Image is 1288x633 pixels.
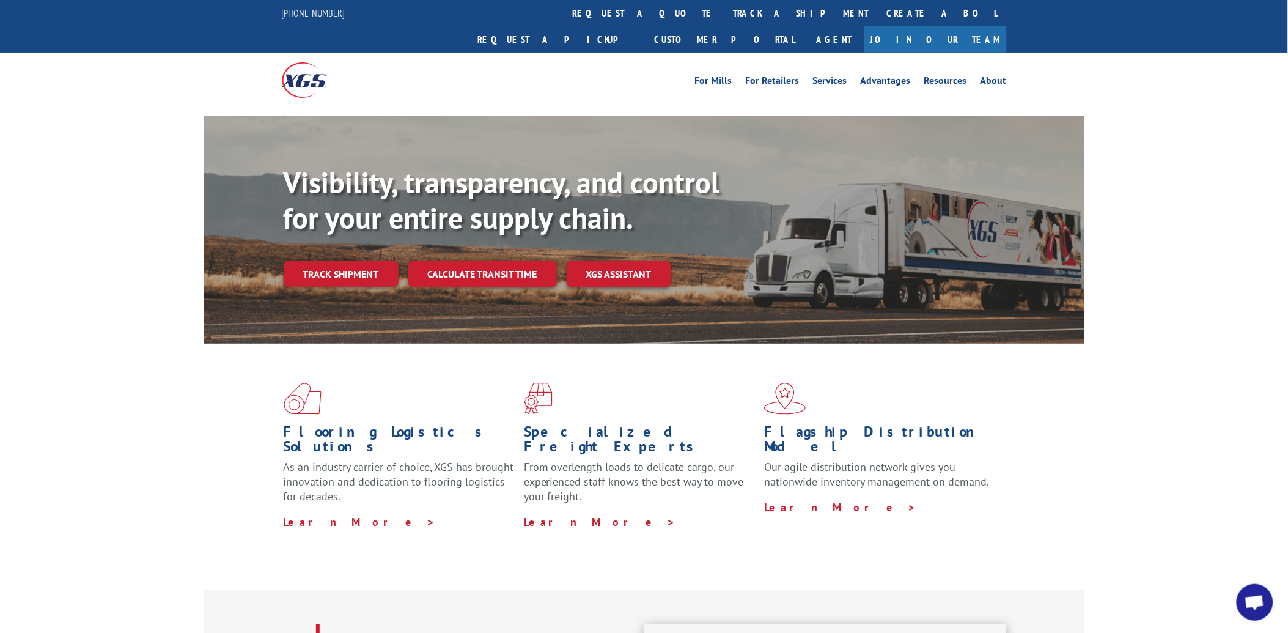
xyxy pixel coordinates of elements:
[567,261,671,287] a: XGS ASSISTANT
[284,383,322,415] img: xgs-icon-total-supply-chain-intelligence-red
[284,460,514,503] span: As an industry carrier of choice, XGS has brought innovation and dedication to flooring logistics...
[524,460,755,514] p: From overlength loads to delicate cargo, our experienced staff knows the best way to move your fr...
[813,76,847,89] a: Services
[282,7,345,19] a: [PHONE_NUMBER]
[524,383,553,415] img: xgs-icon-focused-on-flooring-red
[646,26,804,53] a: Customer Portal
[284,261,399,287] a: Track shipment
[524,515,676,529] a: Learn More >
[469,26,646,53] a: Request a pickup
[861,76,911,89] a: Advantages
[764,424,995,460] h1: Flagship Distribution Model
[1237,584,1273,621] div: Open chat
[284,515,436,529] a: Learn More >
[408,261,557,287] a: Calculate transit time
[764,500,916,514] a: Learn More >
[981,76,1007,89] a: About
[804,26,864,53] a: Agent
[284,424,515,460] h1: Flooring Logistics Solutions
[764,383,806,415] img: xgs-icon-flagship-distribution-model-red
[284,163,720,237] b: Visibility, transparency, and control for your entire supply chain.
[924,76,967,89] a: Resources
[864,26,1007,53] a: Join Our Team
[695,76,732,89] a: For Mills
[746,76,800,89] a: For Retailers
[524,424,755,460] h1: Specialized Freight Experts
[764,460,989,489] span: Our agile distribution network gives you nationwide inventory management on demand.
